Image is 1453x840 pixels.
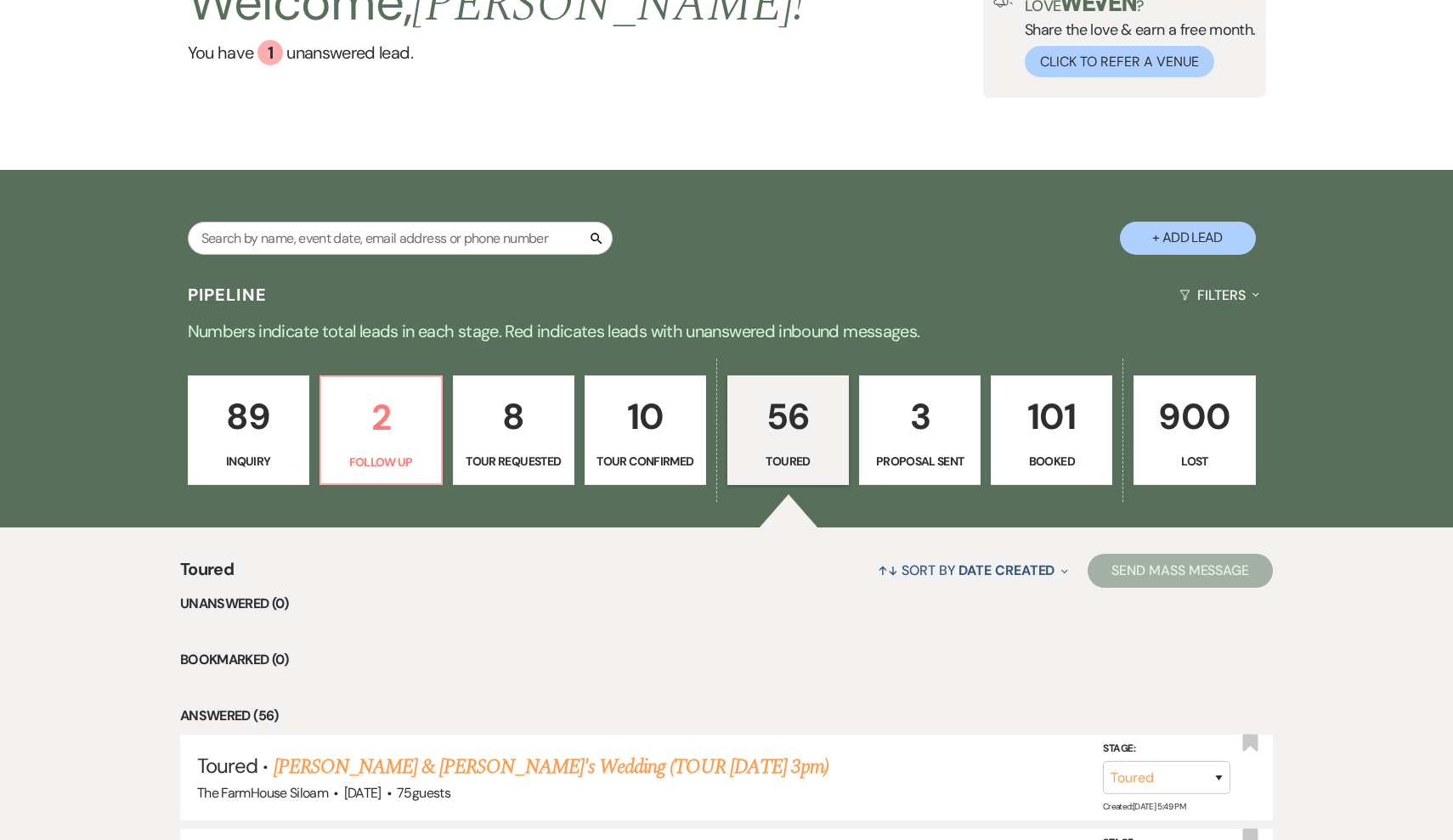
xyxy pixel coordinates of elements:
[1134,375,1255,486] a: 900Lost
[738,388,838,445] p: 56
[1103,740,1230,758] label: Stage:
[1145,388,1244,445] p: 900
[257,40,283,65] div: 1
[464,452,563,471] p: Tour Requested
[199,388,298,445] p: 89
[596,452,695,471] p: Tour Confirmed
[453,375,574,486] a: 8Tour Requested
[1103,801,1185,812] span: Created: [DATE] 5:49 PM
[1173,273,1265,318] button: Filters
[331,389,431,446] p: 2
[859,375,981,486] a: 3Proposal Sent
[1002,452,1101,471] p: Booked
[738,452,838,471] p: Toured
[878,561,898,579] span: ↑↓
[871,548,1075,593] button: Sort By Date Created
[180,649,1273,671] li: Bookmarked (0)
[596,388,695,445] p: 10
[197,784,328,802] span: The FarmHouse Siloam
[319,375,443,486] a: 2Follow Up
[1002,388,1101,445] p: 101
[870,452,970,471] p: Proposal Sent
[199,452,298,471] p: Inquiry
[180,556,234,593] span: Toured
[180,593,1273,615] li: Unanswered (0)
[331,453,431,471] p: Follow Up
[180,705,1273,727] li: Answered (56)
[188,222,613,255] input: Search by name, event date, email address or phone number
[991,375,1112,486] a: 101Booked
[585,375,706,486] a: 10Tour Confirmed
[188,375,309,486] a: 89Inquiry
[958,561,1054,579] span: Date Created
[344,784,382,802] span: [DATE]
[1025,46,1214,77] button: Click to Refer a Venue
[188,40,806,65] a: You have 1 unanswered lead.
[115,318,1338,345] p: Numbers indicate total leads in each stage. Red indicates leads with unanswered inbound messages.
[870,388,970,445] p: 3
[188,283,268,307] h3: Pipeline
[197,753,257,779] span: Toured
[397,784,450,802] span: 75 guests
[1145,452,1244,471] p: Lost
[1120,222,1256,255] button: + Add Lead
[727,375,849,486] a: 56Toured
[1088,554,1273,588] button: Send Mass Message
[274,752,828,782] a: [PERSON_NAME] & [PERSON_NAME]'s Wedding (TOUR [DATE] 3pm)
[464,388,563,445] p: 8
